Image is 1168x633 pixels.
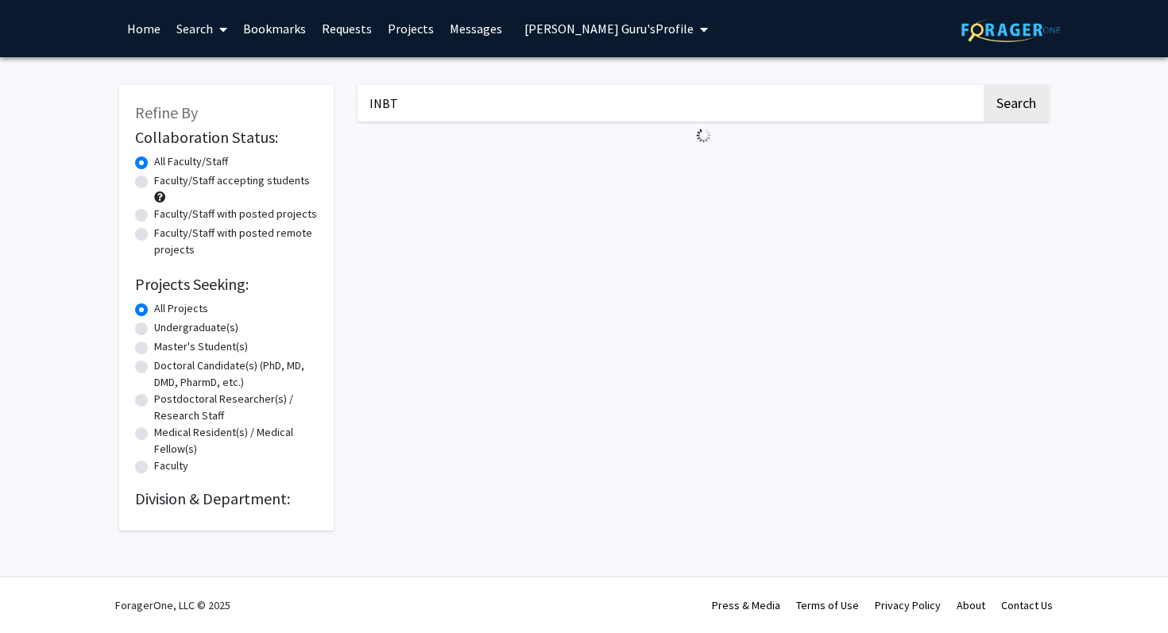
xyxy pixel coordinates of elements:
[524,21,694,37] span: [PERSON_NAME] Guru's Profile
[135,102,198,122] span: Refine By
[358,85,981,122] input: Search Keywords
[154,391,318,424] label: Postdoctoral Researcher(s) / Research Staff
[1001,598,1053,612] a: Contact Us
[154,338,248,355] label: Master's Student(s)
[119,1,168,56] a: Home
[168,1,235,56] a: Search
[961,17,1061,42] img: ForagerOne Logo
[957,598,985,612] a: About
[442,1,510,56] a: Messages
[154,225,318,258] label: Faculty/Staff with posted remote projects
[154,319,238,336] label: Undergraduate(s)
[712,598,780,612] a: Press & Media
[154,153,228,170] label: All Faculty/Staff
[358,149,1049,186] nav: Page navigation
[875,598,941,612] a: Privacy Policy
[135,489,318,508] h2: Division & Department:
[135,128,318,147] h2: Collaboration Status:
[135,275,318,294] h2: Projects Seeking:
[690,122,717,149] img: Loading
[154,424,318,457] label: Medical Resident(s) / Medical Fellow(s)
[314,1,380,56] a: Requests
[154,206,317,222] label: Faculty/Staff with posted projects
[154,172,310,189] label: Faculty/Staff accepting students
[796,598,859,612] a: Terms of Use
[154,357,318,391] label: Doctoral Candidate(s) (PhD, MD, DMD, PharmD, etc.)
[115,577,230,633] div: ForagerOne, LLC © 2025
[154,457,188,474] label: Faculty
[380,1,442,56] a: Projects
[984,85,1049,122] button: Search
[235,1,314,56] a: Bookmarks
[154,300,208,317] label: All Projects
